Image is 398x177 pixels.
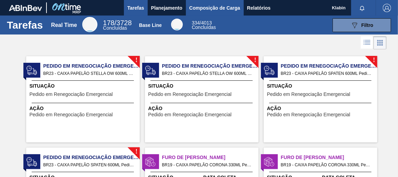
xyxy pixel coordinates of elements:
[374,36,387,49] div: Visão em Cards
[103,20,132,30] div: Real Time
[148,82,257,90] span: Situação
[373,58,375,63] span: !
[148,105,257,112] span: Ação
[171,19,183,30] div: Base Line
[267,112,350,117] span: Pedido em Renegociação Emergencial
[264,157,274,167] img: status
[43,161,134,169] span: BR23 - CAIXA PAPELÃO SPATEN 600ML Pedido - 2032808
[139,22,162,28] div: Base Line
[162,161,253,169] span: BR19 - CAIXA PAPELÃO CORONA 330ML Pedido - 2013844
[247,4,271,12] span: Relatórios
[281,62,377,70] span: Pedido em Renegociação Emergencial
[281,70,372,77] span: BR23 - CAIXA PAPELÃO SPATEN 600ML Pedido - 2032807
[43,62,140,70] span: Pedido em Renegociação Emergencial
[267,82,376,90] span: Situação
[30,82,138,90] span: Situação
[362,22,374,28] span: Filtro
[145,65,156,76] img: status
[103,19,132,27] span: / 3728
[148,112,232,117] span: Pedido em Renegociação Emergencial
[162,154,259,161] span: Furo de Coleta
[264,65,274,76] img: status
[351,3,373,13] button: Notificações
[30,105,138,112] span: Ação
[135,149,137,154] span: !
[43,70,134,77] span: BR23 - CAIXA PAPELÃO STELLA OW 600ML Pedido - 2032810
[82,17,97,32] div: Real Time
[151,4,182,12] span: Planejamento
[267,105,376,112] span: Ação
[192,24,216,30] span: Concluídas
[135,58,137,63] span: !
[192,21,216,30] div: Base Line
[30,112,113,117] span: Pedido em Renegociação Emergencial
[192,20,200,26] span: 334
[27,65,37,76] img: status
[145,157,156,167] img: status
[267,92,350,97] span: Pedido em Renegociação Emergencial
[103,19,114,27] span: 178
[148,92,232,97] span: Pedido em Renegociação Emergencial
[162,62,259,70] span: Pedido em Renegociação Emergencial
[192,20,212,26] span: / 4013
[281,154,377,161] span: Furo de Coleta
[162,70,253,77] span: BR23 - CAIXA PAPELÃO STELLA OW 600ML Pedido - 2032809
[51,22,77,28] div: Real Time
[27,157,37,167] img: status
[30,92,113,97] span: Pedido em Renegociação Emergencial
[254,58,256,63] span: !
[9,5,42,11] img: TNhmsLtSVTkK8tSr43FrP2fwEKptu5GPRR3wAAAABJRU5ErkJggg==
[103,25,127,31] span: Concluídas
[43,154,140,161] span: Pedido em Renegociação Emergencial
[7,21,43,29] h1: Tarefas
[189,4,240,12] span: Composição de Carga
[333,18,391,32] button: Filtro
[361,36,374,49] div: Visão em Lista
[127,4,144,12] span: Tarefas
[383,4,391,12] img: Logout
[281,161,372,169] span: BR19 - CAIXA PAPELÃO CORONA 330ML Pedido - 2031437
